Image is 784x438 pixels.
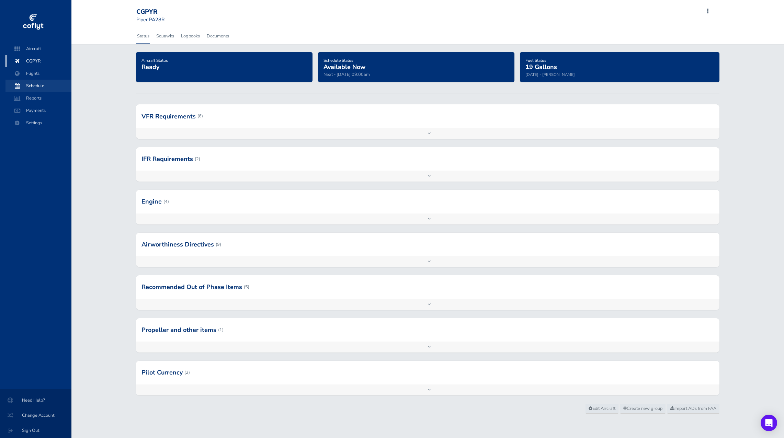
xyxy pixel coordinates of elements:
[667,404,719,414] a: Import ADs from FAA
[8,424,63,437] span: Sign Out
[156,28,175,44] a: Squawks
[136,28,150,44] a: Status
[12,117,65,129] span: Settings
[22,12,44,33] img: coflyt logo
[12,80,65,92] span: Schedule
[323,56,365,71] a: Schedule StatusAvailable Now
[180,28,201,44] a: Logbooks
[323,63,365,71] span: Available Now
[323,71,370,78] span: Next - [DATE] 09:00am
[586,404,618,414] a: Edit Aircraft
[589,405,615,412] span: Edit Aircraft
[12,43,65,55] span: Aircraft
[12,55,65,67] span: CGPYR
[141,63,159,71] span: Ready
[136,16,165,23] small: Piper PA28R
[525,58,546,63] span: Fuel Status
[620,404,666,414] a: Create new group
[8,394,63,406] span: Need Help?
[525,63,557,71] span: 19 Gallons
[761,415,777,431] div: Open Intercom Messenger
[12,67,65,80] span: Flights
[12,104,65,117] span: Payments
[141,58,168,63] span: Aircraft Status
[323,58,353,63] span: Schedule Status
[12,92,65,104] span: Reports
[136,8,186,16] div: CGPYR
[623,405,662,412] span: Create new group
[525,72,575,77] small: [DATE] - [PERSON_NAME]
[206,28,230,44] a: Documents
[670,405,716,412] span: Import ADs from FAA
[8,409,63,422] span: Change Account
